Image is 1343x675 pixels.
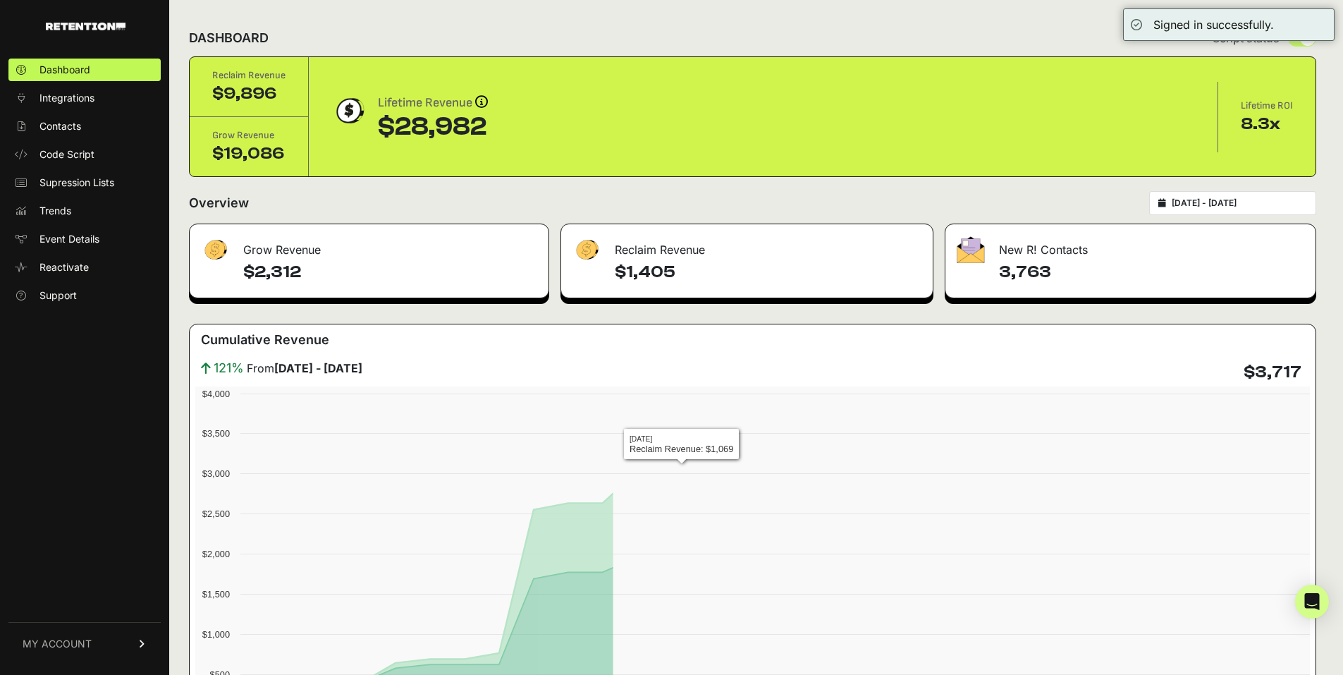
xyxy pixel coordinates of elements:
h4: $3,717 [1244,361,1301,384]
text: $4,000 [202,389,230,399]
text: $2,000 [202,549,230,559]
a: Code Script [8,143,161,166]
span: Contacts [39,119,81,133]
div: Lifetime ROI [1241,99,1293,113]
h3: Cumulative Revenue [201,330,329,350]
span: MY ACCOUNT [23,637,92,651]
div: $19,086 [212,142,286,165]
div: Lifetime Revenue [378,93,488,113]
a: Contacts [8,115,161,138]
div: 8.3x [1241,113,1293,135]
h2: DASHBOARD [189,28,269,48]
span: From [247,360,362,377]
h4: $2,312 [243,261,537,284]
span: Code Script [39,147,94,162]
span: Supression Lists [39,176,114,190]
a: Support [8,284,161,307]
div: Signed in successfully. [1153,16,1274,33]
text: $1,000 [202,629,230,640]
div: Grow Revenue [212,128,286,142]
div: $28,982 [378,113,488,141]
img: dollar-coin-05c43ed7efb7bc0c12610022525b4bbbb207c7efeef5aecc26f025e68dcafac9.png [331,93,367,128]
span: Event Details [39,232,99,246]
h4: 3,763 [999,261,1304,284]
text: $2,500 [202,509,230,519]
a: Event Details [8,228,161,250]
div: New R! Contacts [945,224,1316,267]
span: Trends [39,204,71,218]
h2: Overview [189,193,249,213]
a: Integrations [8,87,161,109]
a: Trends [8,200,161,222]
strong: [DATE] - [DATE] [274,361,362,375]
div: Grow Revenue [190,224,548,267]
a: Dashboard [8,59,161,81]
a: MY ACCOUNT [8,622,161,665]
div: Open Intercom Messenger [1295,585,1329,619]
text: $3,500 [202,428,230,439]
a: Supression Lists [8,171,161,194]
text: $1,500 [202,589,230,600]
div: $9,896 [212,83,286,105]
span: Support [39,288,77,303]
span: Dashboard [39,63,90,77]
img: fa-dollar-13500eef13a19c4ab2b9ed9ad552e47b0d9fc28b02b83b90ba0e00f96d6372e9.png [201,236,229,264]
img: fa-dollar-13500eef13a19c4ab2b9ed9ad552e47b0d9fc28b02b83b90ba0e00f96d6372e9.png [572,236,601,264]
h4: $1,405 [615,261,921,284]
span: Reactivate [39,260,89,274]
img: fa-envelope-19ae18322b30453b285274b1b8af3d052b27d846a4fbe8435d1a52b978f639a2.png [957,236,985,263]
text: $3,000 [202,468,230,479]
span: Integrations [39,91,94,105]
span: 121% [214,358,244,378]
img: Retention.com [46,23,125,30]
div: Reclaim Revenue [561,224,933,267]
div: Reclaim Revenue [212,68,286,83]
a: Reactivate [8,256,161,279]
